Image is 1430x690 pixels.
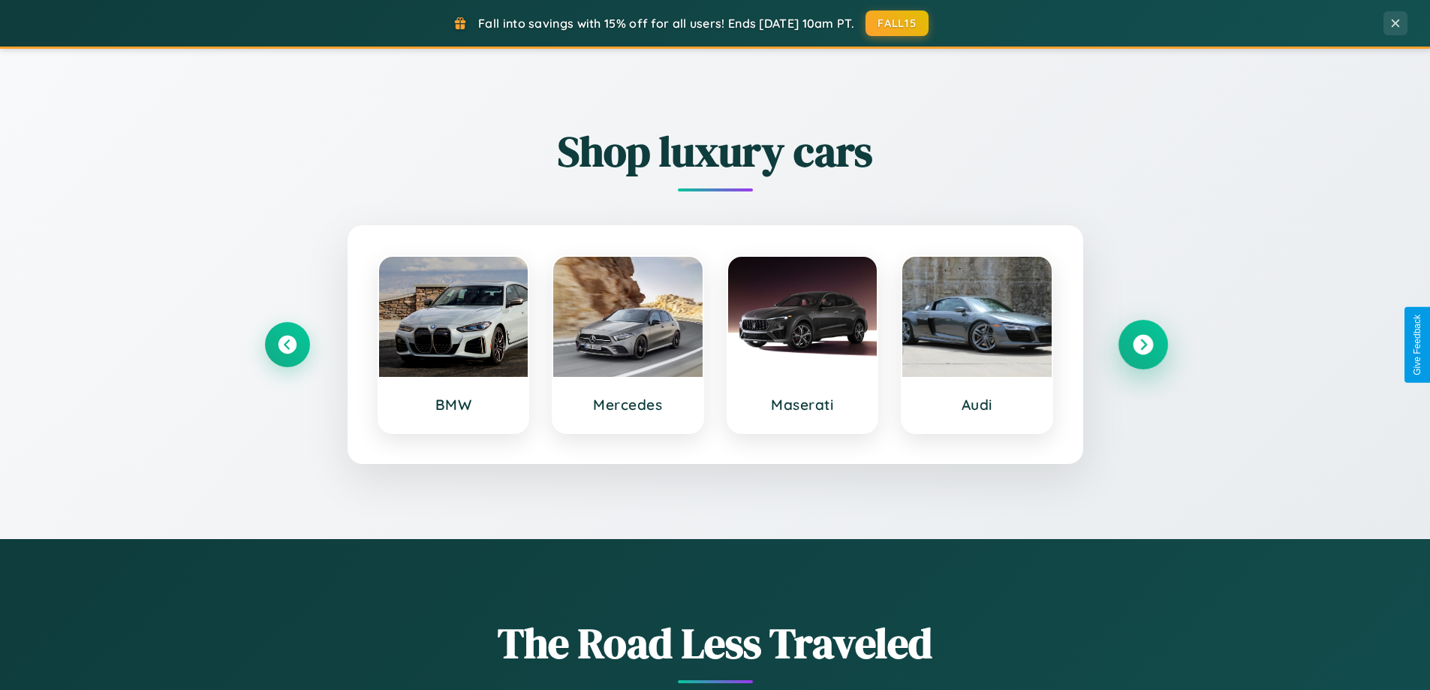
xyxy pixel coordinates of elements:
h1: The Road Less Traveled [265,614,1166,672]
button: FALL15 [866,11,929,36]
h3: Maserati [743,396,863,414]
h3: Audi [917,396,1037,414]
h3: Mercedes [568,396,688,414]
h3: BMW [394,396,513,414]
div: Give Feedback [1412,315,1422,375]
h2: Shop luxury cars [265,122,1166,180]
span: Fall into savings with 15% off for all users! Ends [DATE] 10am PT. [478,16,854,31]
